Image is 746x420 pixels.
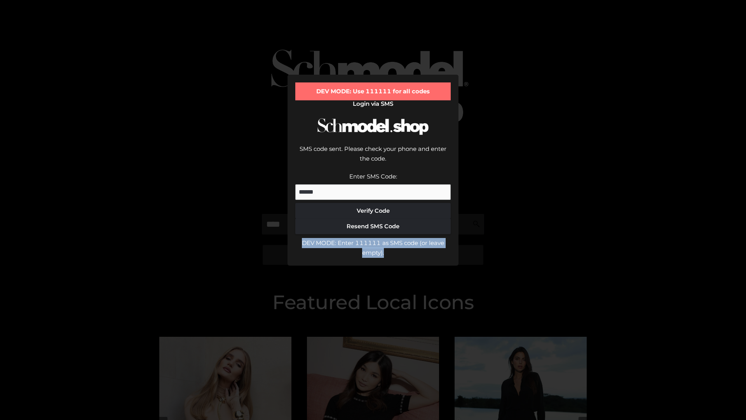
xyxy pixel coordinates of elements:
button: Resend SMS Code [295,219,451,234]
div: DEV MODE: Use 111111 for all codes [295,82,451,100]
button: Verify Code [295,203,451,219]
img: Schmodel Logo [315,111,431,142]
label: Enter SMS Code: [349,173,397,180]
div: SMS code sent. Please check your phone and enter the code. [295,144,451,171]
h2: Login via SMS [295,100,451,107]
div: DEV MODE: Enter 111111 as SMS code (or leave empty). [295,238,451,258]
